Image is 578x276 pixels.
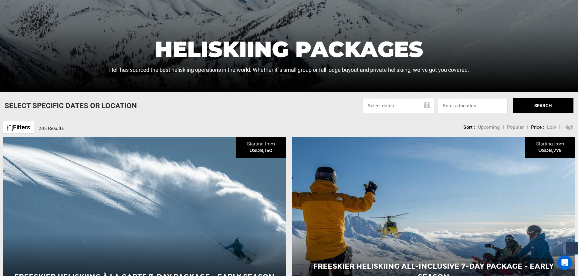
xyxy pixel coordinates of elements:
li: Sort : [463,124,475,131]
img: btn-icon.svg [7,125,13,131]
span: Low [547,124,556,130]
span: 205 Results [39,125,64,131]
h1: Heliskiing Packages [109,38,469,60]
input: Enter a location [438,98,508,113]
input: Select dates [363,98,434,113]
span: High [563,124,573,130]
a: Filters [3,121,34,134]
span: Upcoming [478,124,500,130]
li: Price : [531,124,544,131]
p: Heli has sourced the best heliskiing operations in the world. Whether it`s small group or full lo... [109,66,469,74]
li: | [503,124,504,131]
li: | [527,124,528,131]
span: Popular [507,124,524,130]
button: SEARCH [513,98,573,113]
div: Open Intercom Messenger [557,255,572,270]
p: Select Specific Dates Or Location [5,101,137,111]
li: | [559,124,560,131]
